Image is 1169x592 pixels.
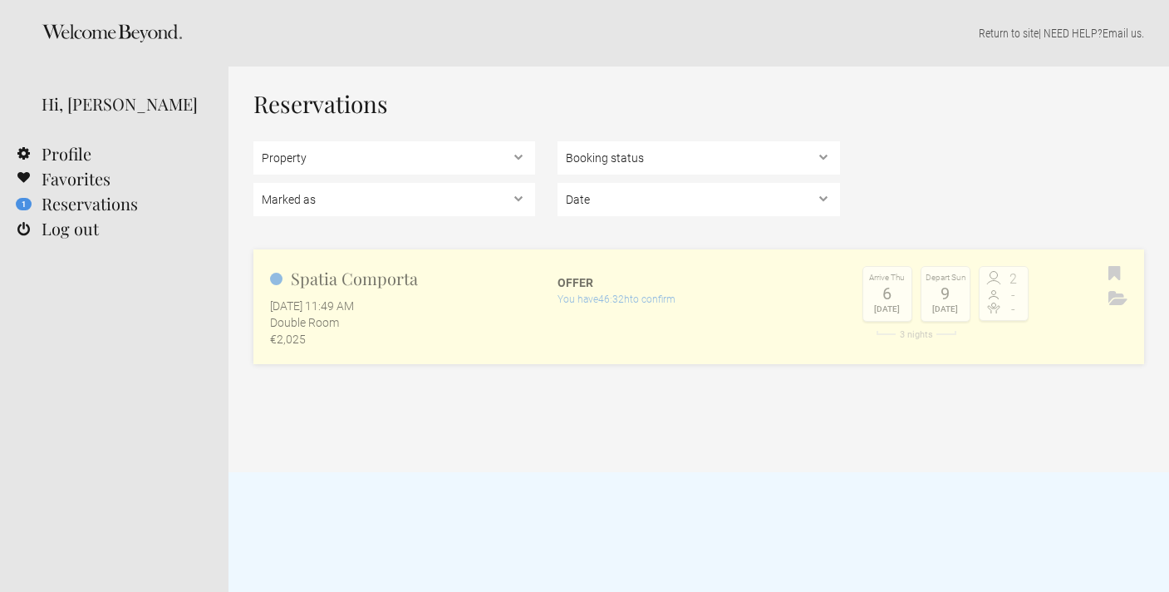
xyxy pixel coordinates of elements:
a: Spatia Comporta [DATE] 11:49 AM Double Room €2,025 Offer You have46:32hto confirm Arrive Thu 6 [D... [253,249,1144,364]
div: Offer [557,274,839,291]
div: [DATE] [926,302,965,317]
select: , , [557,141,839,175]
select: , [557,183,839,216]
div: 9 [926,285,965,302]
span: - [1004,303,1024,316]
flynt-currency: €2,025 [270,333,306,346]
div: You have to confirm [557,291,839,308]
a: Return to site [979,27,1039,40]
div: Depart Sun [926,271,965,285]
div: Hi, [PERSON_NAME] [42,91,204,116]
div: Double Room [270,314,535,331]
p: | NEED HELP? . [253,25,1144,42]
flynt-notification-badge: 1 [16,198,32,210]
span: 2 [1004,273,1024,286]
a: Email us [1103,27,1142,40]
div: 6 [867,285,907,302]
select: , , , [253,183,535,216]
button: Archive [1104,287,1132,312]
h1: Reservations [253,91,1144,116]
span: - [1004,289,1024,302]
flynt-date-display: [DATE] 11:49 AM [270,299,354,313]
div: Arrive Thu [867,271,907,285]
div: 3 nights [862,330,970,339]
div: [DATE] [867,302,907,317]
flynt-countdown: 46:32h [598,294,630,305]
button: Bookmark [1104,262,1125,287]
h2: Spatia Comporta [270,266,535,291]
